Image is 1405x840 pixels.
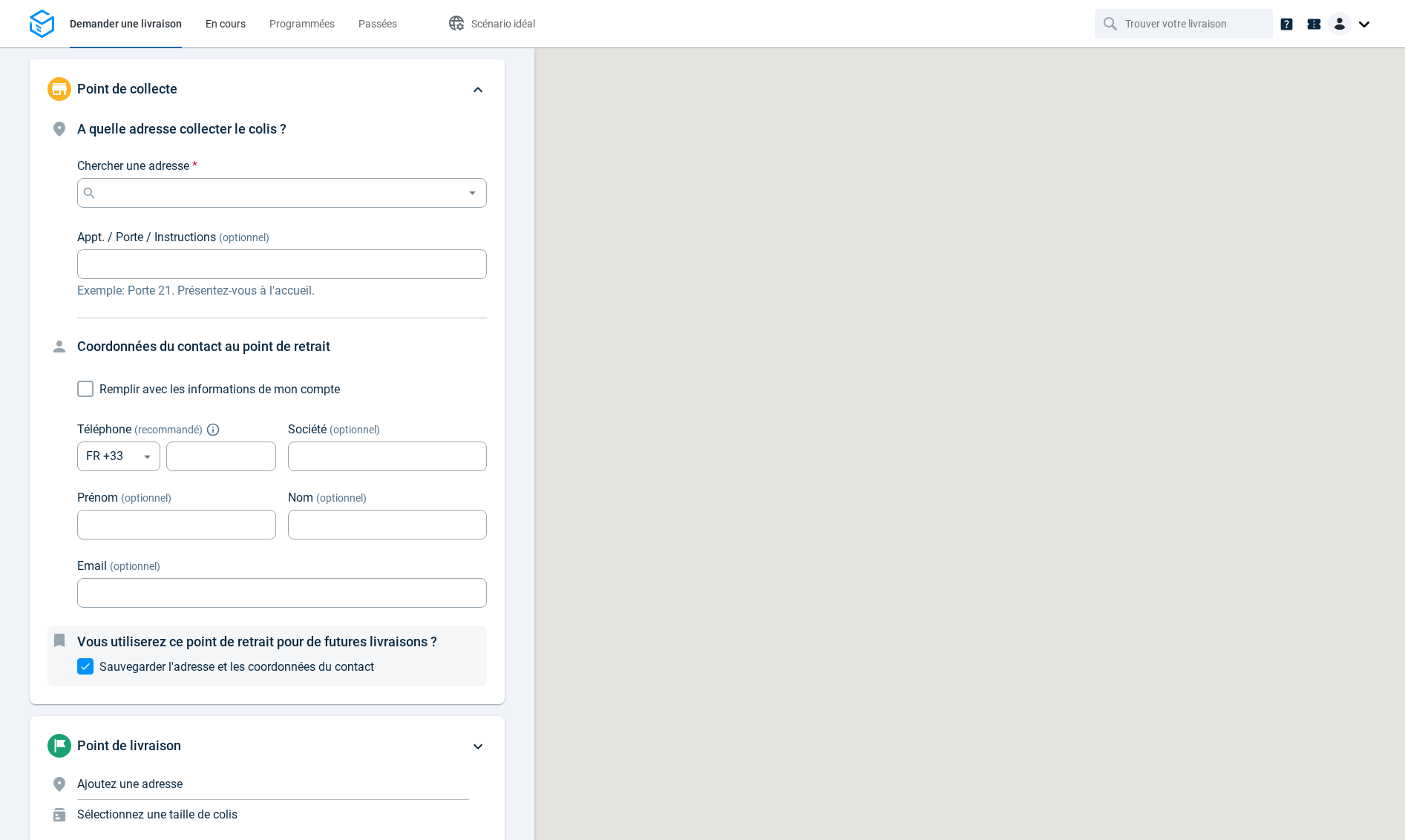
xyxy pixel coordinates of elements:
div: Point de collecte [30,59,505,119]
span: (optionnel) [330,424,380,436]
span: Email [77,559,107,573]
span: Nom [288,490,313,505]
div: FR +33 [77,442,160,471]
span: Appt. / Porte / Instructions [77,230,216,244]
p: Exemple: Porte 21. Présentez-vous à l'accueil. [77,282,487,300]
img: Logo [30,10,54,39]
span: (optionnel) [121,492,171,504]
span: Sauvegarder l'adresse et les coordonnées du contact [99,660,374,674]
span: (optionnel) [219,232,269,243]
span: Sélectionnez une taille de colis [77,807,238,821]
span: Programmées [269,18,335,30]
span: Téléphone [77,422,131,436]
span: Remplir avec les informations de mon compte [99,382,340,396]
input: Trouver votre livraison [1125,10,1245,38]
button: Open [463,184,482,203]
span: Prénom [77,490,118,505]
span: (optionnel) [316,492,367,504]
img: Client [1328,12,1352,36]
span: Scénario idéal [471,18,535,30]
span: Point de collecte [77,81,177,96]
div: Point de collecte [30,119,505,704]
span: Point de livraison [77,738,181,753]
span: Vous utiliserez ce point de retrait pour de futures livraisons ? [77,634,437,649]
span: En cours [206,18,246,30]
span: Chercher une adresse [77,159,189,173]
span: Demander une livraison [70,18,182,30]
span: Ajoutez une adresse [77,777,183,791]
h4: Coordonnées du contact au point de retrait [77,336,487,357]
span: (optionnel) [110,560,160,572]
span: A quelle adresse collecter le colis ? [77,121,286,137]
span: Passées [358,18,397,30]
span: ( recommandé ) [134,424,203,436]
button: Explain "Recommended" [209,425,217,434]
span: Société [288,422,327,436]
